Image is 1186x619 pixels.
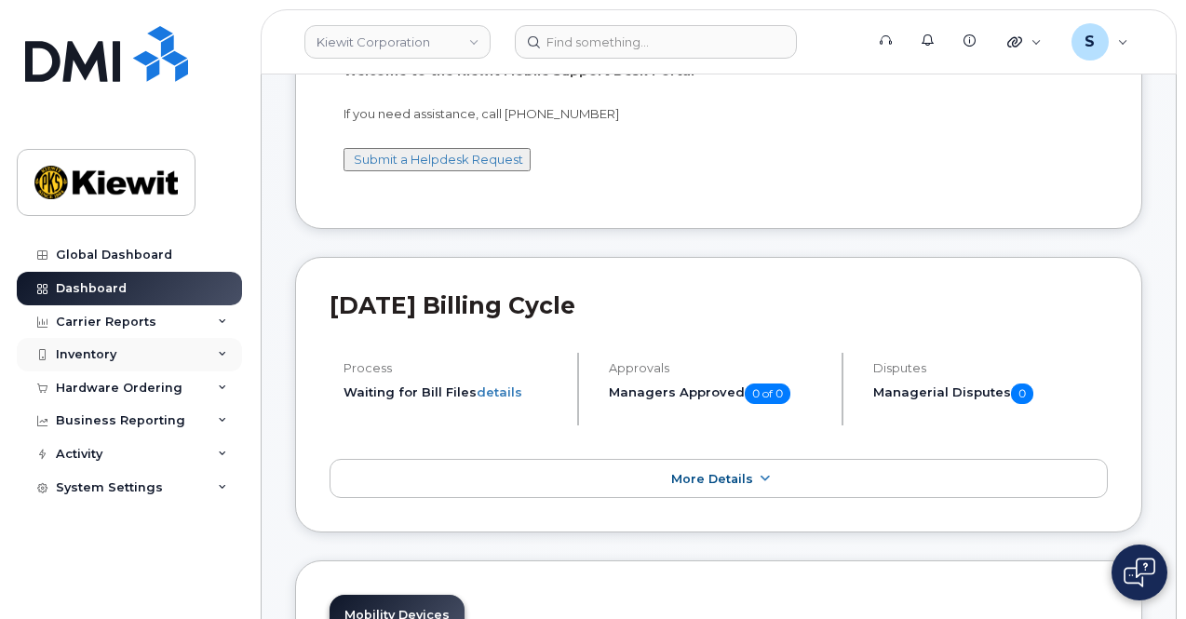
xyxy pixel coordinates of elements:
span: More Details [671,472,753,486]
p: If you need assistance, call [PHONE_NUMBER] [344,105,1094,123]
li: Waiting for Bill Files [344,384,561,401]
h4: Process [344,361,561,375]
input: Find something... [515,25,797,59]
h4: Disputes [873,361,1108,375]
h5: Managers Approved [609,384,827,404]
span: 0 [1011,384,1033,404]
div: Quicklinks [994,23,1055,61]
span: 0 of 0 [745,384,790,404]
img: Open chat [1124,558,1155,587]
a: Submit a Helpdesk Request [354,152,523,167]
h5: Managerial Disputes [873,384,1108,404]
a: details [477,384,522,399]
span: S [1085,31,1095,53]
h2: [DATE] Billing Cycle [330,291,1108,319]
button: Submit a Helpdesk Request [344,148,531,171]
a: Kiewit Corporation [304,25,491,59]
h4: Approvals [609,361,827,375]
div: Sonaleci.Lizarraga [1058,23,1141,61]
